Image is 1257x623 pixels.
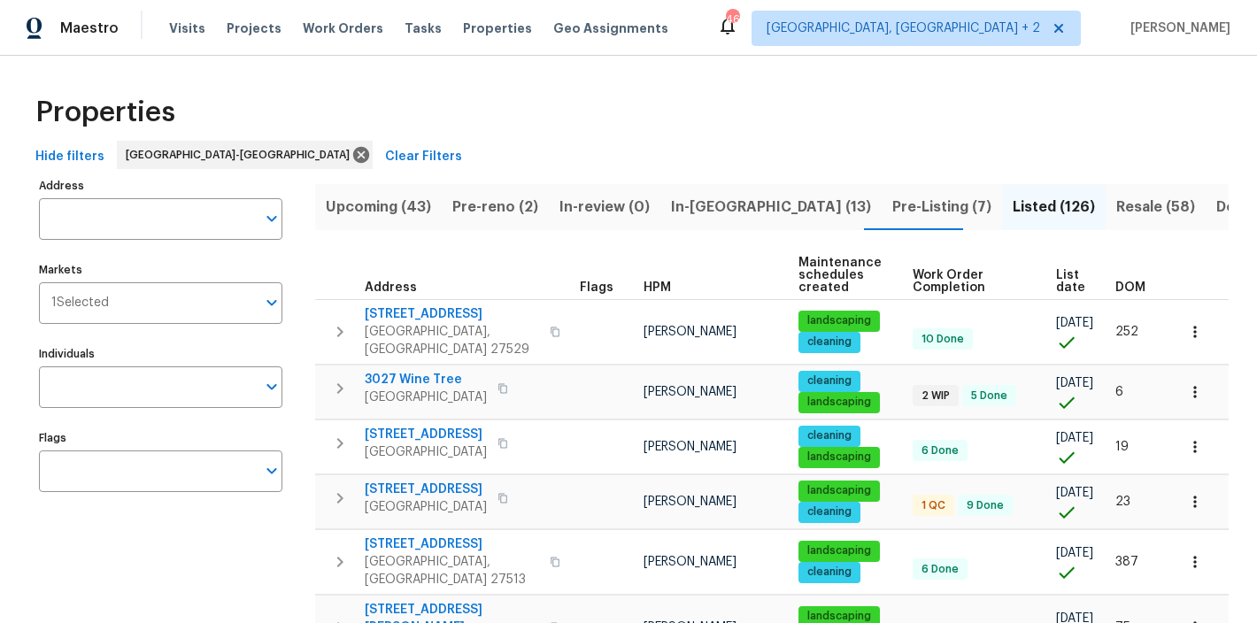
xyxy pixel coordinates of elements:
[39,433,282,443] label: Flags
[644,556,736,568] span: [PERSON_NAME]
[559,195,650,219] span: In-review (0)
[1115,386,1123,398] span: 6
[800,395,878,410] span: landscaping
[39,349,282,359] label: Individuals
[326,195,431,219] span: Upcoming (43)
[644,496,736,508] span: [PERSON_NAME]
[365,281,417,294] span: Address
[1116,195,1195,219] span: Resale (58)
[378,141,469,173] button: Clear Filters
[365,371,487,388] span: 3027 Wine Tree
[1056,317,1093,329] span: [DATE]
[1115,556,1138,568] span: 387
[259,458,284,483] button: Open
[303,19,383,37] span: Work Orders
[1115,496,1130,508] span: 23
[51,296,109,311] span: 1 Selected
[580,281,613,294] span: Flags
[800,335,859,350] span: cleaning
[28,141,112,173] button: Hide filters
[671,195,871,219] span: In-[GEOGRAPHIC_DATA] (13)
[365,498,487,516] span: [GEOGRAPHIC_DATA]
[914,498,952,513] span: 1 QC
[767,19,1040,37] span: [GEOGRAPHIC_DATA], [GEOGRAPHIC_DATA] + 2
[1056,432,1093,444] span: [DATE]
[259,374,284,399] button: Open
[126,146,357,164] span: [GEOGRAPHIC_DATA]-[GEOGRAPHIC_DATA]
[227,19,281,37] span: Projects
[365,553,539,588] span: [GEOGRAPHIC_DATA], [GEOGRAPHIC_DATA] 27513
[914,562,966,577] span: 6 Done
[169,19,205,37] span: Visits
[365,535,539,553] span: [STREET_ADDRESS]
[365,388,487,406] span: [GEOGRAPHIC_DATA]
[914,443,966,458] span: 6 Done
[913,269,1025,294] span: Work Order Completion
[800,565,859,580] span: cleaning
[800,543,878,558] span: landscaping
[405,22,442,35] span: Tasks
[914,332,971,347] span: 10 Done
[798,257,883,294] span: Maintenance schedules created
[800,450,878,465] span: landscaping
[800,504,859,519] span: cleaning
[964,388,1014,404] span: 5 Done
[39,265,282,275] label: Markets
[259,290,284,315] button: Open
[1123,19,1230,37] span: [PERSON_NAME]
[1056,377,1093,389] span: [DATE]
[553,19,668,37] span: Geo Assignments
[39,181,282,191] label: Address
[800,373,859,388] span: cleaning
[644,281,671,294] span: HPM
[1013,195,1095,219] span: Listed (126)
[800,483,878,498] span: landscaping
[1115,441,1129,453] span: 19
[1115,326,1138,338] span: 252
[960,498,1011,513] span: 9 Done
[117,141,373,169] div: [GEOGRAPHIC_DATA]-[GEOGRAPHIC_DATA]
[1056,547,1093,559] span: [DATE]
[365,305,539,323] span: [STREET_ADDRESS]
[385,146,462,168] span: Clear Filters
[60,19,119,37] span: Maestro
[365,481,487,498] span: [STREET_ADDRESS]
[365,323,539,358] span: [GEOGRAPHIC_DATA], [GEOGRAPHIC_DATA] 27529
[35,146,104,168] span: Hide filters
[365,426,487,443] span: [STREET_ADDRESS]
[914,388,957,404] span: 2 WIP
[259,206,284,231] button: Open
[1056,487,1093,499] span: [DATE]
[35,104,175,121] span: Properties
[452,195,538,219] span: Pre-reno (2)
[644,326,736,338] span: [PERSON_NAME]
[644,386,736,398] span: [PERSON_NAME]
[726,11,738,28] div: 46
[1115,281,1145,294] span: DOM
[800,313,878,328] span: landscaping
[365,443,487,461] span: [GEOGRAPHIC_DATA]
[463,19,532,37] span: Properties
[1056,269,1085,294] span: List date
[892,195,991,219] span: Pre-Listing (7)
[644,441,736,453] span: [PERSON_NAME]
[800,428,859,443] span: cleaning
